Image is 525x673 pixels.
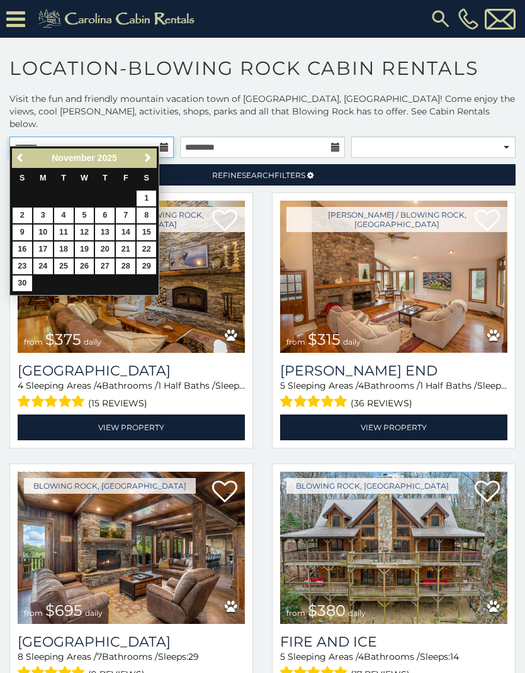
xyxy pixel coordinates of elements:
a: 25 [54,259,74,274]
span: 29 [188,651,199,662]
span: 4 [358,651,364,662]
span: 8 [18,651,23,662]
a: [PERSON_NAME] End [280,362,507,379]
a: 15 [137,225,156,240]
a: 16 [13,242,32,257]
span: from [24,608,43,618]
a: 5 [75,208,94,223]
a: [PERSON_NAME] / Blowing Rock, [GEOGRAPHIC_DATA] [286,207,507,232]
a: 8 [137,208,156,223]
a: 29 [137,259,156,274]
a: 6 [95,208,115,223]
span: daily [84,337,101,347]
a: Blowing Rock, [GEOGRAPHIC_DATA] [286,478,458,494]
span: Refine Filters [212,170,305,180]
img: search-regular.svg [429,8,452,30]
a: 28 [116,259,135,274]
a: 27 [95,259,115,274]
h3: Mountain Song Lodge [18,362,245,379]
span: November [52,153,94,163]
a: 24 [33,259,53,274]
img: Khaki-logo.png [31,6,205,31]
a: Renaissance Lodge from $695 daily [18,472,245,624]
a: 3 [33,208,53,223]
span: from [24,337,43,347]
a: 19 [75,242,94,257]
a: Moss End from $315 daily [280,201,507,353]
a: View Property [18,414,245,440]
span: 1 Half Baths / [420,380,477,391]
div: Sleeping Areas / Bathrooms / Sleeps: [280,379,507,411]
a: Add to favorites [475,479,500,506]
span: Wednesday [81,174,88,182]
span: 4 [358,380,364,391]
span: (15 reviews) [88,395,147,411]
a: 30 [13,275,32,291]
span: $375 [45,330,81,348]
span: 2025 [98,153,117,163]
span: Next [143,153,153,163]
a: 20 [95,242,115,257]
a: 17 [33,242,53,257]
img: Moss End [280,201,507,353]
a: Fire And Ice from $380 daily [280,472,507,624]
a: 12 [75,225,94,240]
span: daily [343,337,361,347]
a: 2 [13,208,32,223]
span: Tuesday [61,174,66,182]
span: daily [348,608,366,618]
span: $315 [308,330,341,348]
a: 14 [116,225,135,240]
span: daily [85,608,103,618]
a: Next [140,150,155,166]
span: 5 [280,651,285,662]
a: [PHONE_NUMBER] [455,8,482,30]
a: 1 [137,191,156,206]
h3: Moss End [280,362,507,379]
a: 13 [95,225,115,240]
img: Renaissance Lodge [18,472,245,624]
span: (36 reviews) [351,395,412,411]
a: Blowing Rock, [GEOGRAPHIC_DATA] [24,478,196,494]
span: Friday [123,174,128,182]
a: 7 [116,208,135,223]
span: Search [242,170,274,180]
a: 9 [13,225,32,240]
a: Fire And Ice [280,633,507,650]
a: [GEOGRAPHIC_DATA] [18,633,245,650]
a: 11 [54,225,74,240]
a: Add to favorites [212,479,237,506]
a: 23 [13,259,32,274]
h3: Renaissance Lodge [18,633,245,650]
a: 10 [33,225,53,240]
div: Sleeping Areas / Bathrooms / Sleeps: [18,379,245,411]
a: 21 [116,242,135,257]
span: from [286,337,305,347]
a: 26 [75,259,94,274]
a: 4 [54,208,74,223]
a: View Property [280,414,507,440]
a: Previous [13,150,29,166]
span: Saturday [144,174,149,182]
a: [GEOGRAPHIC_DATA] [18,362,245,379]
span: Previous [16,153,26,163]
span: from [286,608,305,618]
span: Monday [40,174,47,182]
span: Sunday [20,174,25,182]
a: 22 [137,242,156,257]
span: $380 [308,601,346,620]
span: $695 [45,601,82,620]
span: Thursday [103,174,108,182]
span: 5 [280,380,285,391]
span: 7 [97,651,102,662]
img: Fire And Ice [280,472,507,624]
span: 1 Half Baths / [158,380,215,391]
a: 18 [54,242,74,257]
span: 4 [96,380,102,391]
span: 4 [18,380,23,391]
span: 14 [450,651,459,662]
a: RefineSearchFilters [9,164,516,186]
